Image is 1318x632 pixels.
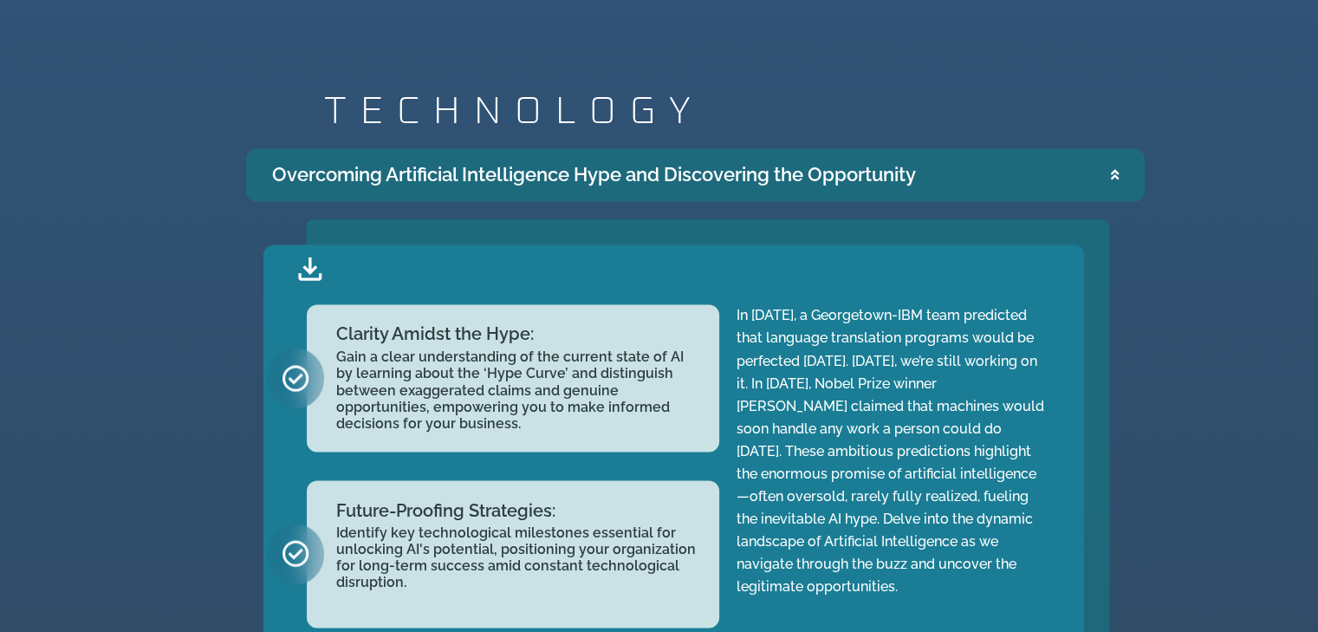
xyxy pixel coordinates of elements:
h2: TECHNOLOGY [324,93,1145,131]
h2: Gain a clear understanding of the current state of AI by learning about the ‘Hype Curve’ and dist... [336,348,701,431]
div: Overcoming Artificial Intelligence Hype and Discovering the Opportunity [272,160,916,189]
h2: Clarity Amidst the Hype: [336,325,701,342]
h2: Future-Proofing Strategies: [336,501,701,518]
p: In [DATE], a Georgetown-IBM team predicted that language translation programs would be perfected ... [737,304,1049,597]
h2: Identify key technological milestones essential for unlocking AI's potential, positioning your or... [336,524,701,607]
summary: Overcoming Artificial Intelligence Hype and Discovering the Opportunity [246,148,1145,201]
